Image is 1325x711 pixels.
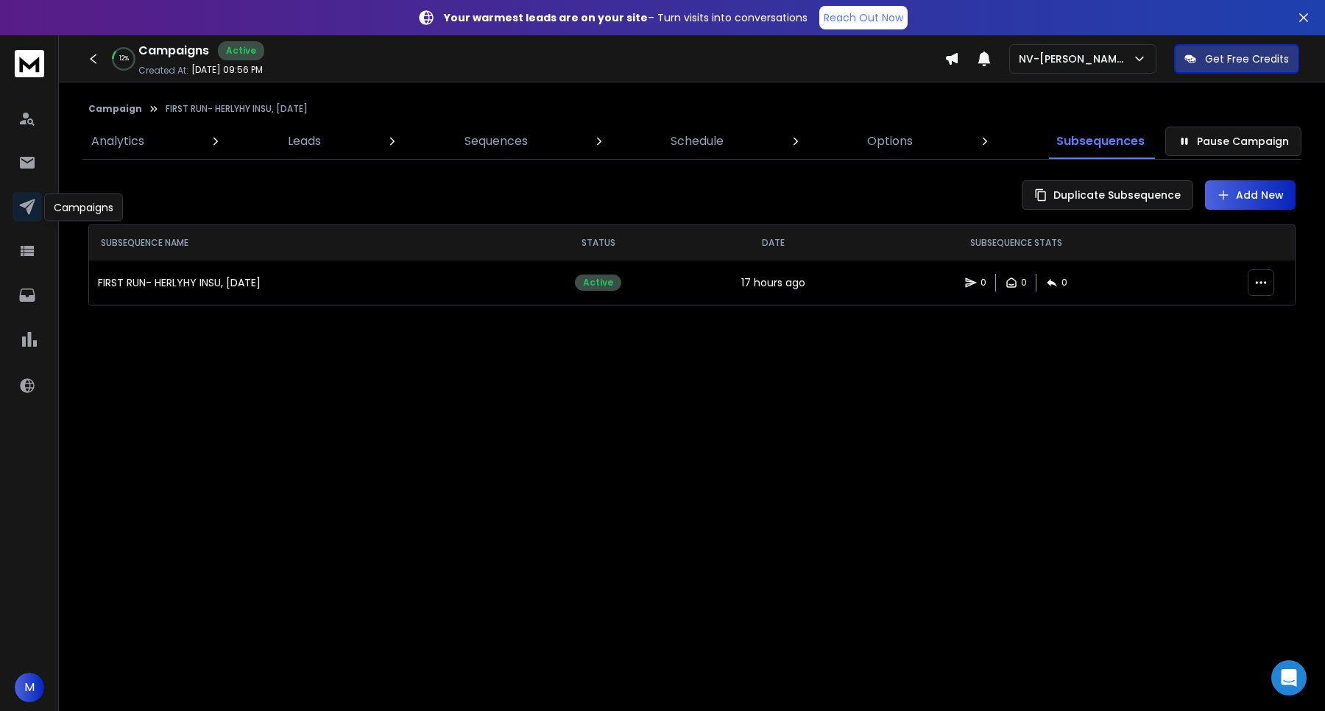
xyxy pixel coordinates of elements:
div: Active [218,41,264,60]
th: SUBSEQUENCE STATS [871,225,1160,261]
p: Subsequences [1056,132,1145,150]
p: Options [867,132,913,150]
td: FIRST RUN- HERLYHY INSU, [DATE] [89,261,522,305]
th: SUBSEQUENCE NAME [89,225,522,261]
button: Duplicate Subsequence [1022,180,1193,210]
a: Analytics [82,124,153,159]
p: Leads [288,132,321,150]
th: STATUS [522,225,676,261]
h1: Campaigns [138,42,209,60]
p: Schedule [671,132,724,150]
p: 0 [981,277,986,289]
button: M [15,673,44,702]
a: Options [858,124,922,159]
p: [DATE] 09:56 PM [191,64,263,76]
button: Get Free Credits [1174,44,1299,74]
div: Active [575,275,621,291]
td: 17 hours ago [675,261,871,305]
p: 0 [1061,277,1067,289]
img: logo [15,50,44,77]
p: – Turn visits into conversations [444,10,808,25]
a: Sequences [456,124,537,159]
a: Subsequences [1047,124,1153,159]
a: Reach Out Now [819,6,908,29]
p: 12 % [119,54,129,63]
a: Leads [279,124,330,159]
button: Pause Campaign [1165,127,1301,156]
p: 0 [1021,277,1027,289]
button: Add New [1205,180,1296,210]
p: Analytics [91,132,144,150]
th: DATE [675,225,871,261]
p: Reach Out Now [824,10,903,25]
div: Open Intercom Messenger [1271,660,1307,696]
p: NV-[PERSON_NAME] [1019,52,1132,66]
a: Schedule [662,124,732,159]
strong: Your warmest leads are on your site [444,10,648,25]
p: Sequences [464,132,528,150]
p: Created At: [138,65,188,77]
p: FIRST RUN- HERLYHY INSU, [DATE] [166,103,308,115]
p: Get Free Credits [1205,52,1289,66]
button: Campaign [88,103,142,115]
div: Campaigns [44,194,123,222]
